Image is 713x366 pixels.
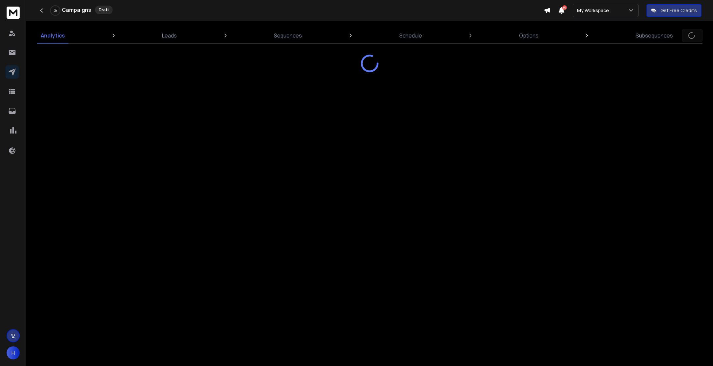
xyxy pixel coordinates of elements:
p: My Workspace [577,7,612,14]
p: Schedule [399,32,422,39]
a: Sequences [270,28,306,43]
p: 0 % [54,9,57,12]
p: Leads [162,32,177,39]
span: 50 [562,5,567,10]
a: Schedule [395,28,426,43]
p: Get Free Credits [660,7,697,14]
p: Options [519,32,539,39]
a: Leads [158,28,181,43]
p: Subsequences [636,32,673,39]
button: H [7,346,20,359]
button: Get Free Credits [647,4,701,17]
a: Subsequences [632,28,677,43]
p: Analytics [41,32,65,39]
a: Options [515,28,542,43]
h1: Campaigns [62,6,91,14]
div: Draft [95,6,113,14]
a: Analytics [37,28,69,43]
p: Sequences [274,32,302,39]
